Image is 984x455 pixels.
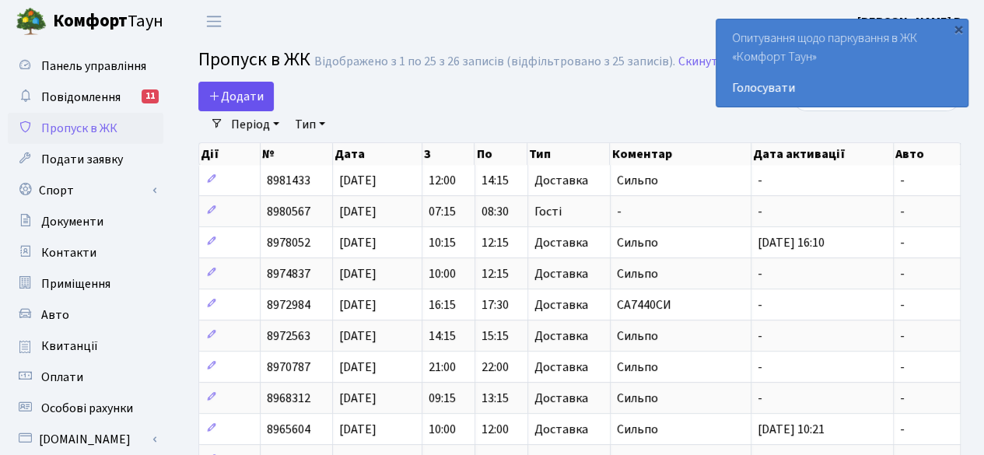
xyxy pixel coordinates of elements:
span: 17:30 [481,296,509,313]
span: Доставка [534,330,588,342]
span: - [617,203,622,220]
span: Сильпо [617,421,658,438]
th: Дата активації [751,143,894,165]
span: 14:15 [481,172,509,189]
span: 07:15 [429,203,456,220]
a: Подати заявку [8,144,163,175]
span: Доставка [534,392,588,404]
span: 8978052 [267,234,310,251]
span: 08:30 [481,203,509,220]
a: Період [225,111,285,138]
b: [PERSON_NAME] В. [857,13,965,30]
span: - [758,203,762,220]
span: - [900,296,905,313]
span: - [900,265,905,282]
a: Контакти [8,237,163,268]
span: - [900,172,905,189]
th: Дата [333,143,422,165]
span: 10:00 [429,421,456,438]
span: - [900,234,905,251]
a: Голосувати [732,79,952,97]
span: [DATE] [339,327,376,345]
span: [DATE] [339,234,376,251]
span: Гості [534,205,562,218]
a: Приміщення [8,268,163,299]
span: - [900,421,905,438]
a: Повідомлення11 [8,82,163,113]
span: 8968312 [267,390,310,407]
span: Оплати [41,369,83,386]
span: [DATE] 10:21 [758,421,825,438]
span: Квитанції [41,338,98,355]
a: Квитанції [8,331,163,362]
span: 16:15 [429,296,456,313]
div: × [951,21,966,37]
span: Доставка [534,236,588,249]
span: [DATE] [339,359,376,376]
span: СА7440СИ [617,296,671,313]
th: По [474,143,527,165]
span: 12:00 [481,421,509,438]
span: 8980567 [267,203,310,220]
span: 15:15 [481,327,509,345]
span: Доставка [534,174,588,187]
span: 12:15 [481,234,509,251]
a: [DOMAIN_NAME] [8,424,163,455]
span: Сильпо [617,359,658,376]
a: Скинути [678,54,725,69]
button: Переключити навігацію [194,9,233,34]
a: Панель управління [8,51,163,82]
a: Тип [289,111,331,138]
a: Документи [8,206,163,237]
span: 8981433 [267,172,310,189]
span: Приміщення [41,275,110,292]
span: Документи [41,213,103,230]
span: [DATE] [339,203,376,220]
span: Доставка [534,299,588,311]
span: Контакти [41,244,96,261]
th: З [422,143,475,165]
span: Особові рахунки [41,400,133,417]
span: Сильпо [617,265,658,282]
span: Доставка [534,268,588,280]
span: Пропуск в ЖК [41,120,117,137]
a: Особові рахунки [8,393,163,424]
a: [PERSON_NAME] В. [857,12,965,31]
span: - [900,359,905,376]
span: Доставка [534,361,588,373]
span: 8972563 [267,327,310,345]
div: Відображено з 1 по 25 з 26 записів (відфільтровано з 25 записів). [314,54,675,69]
div: 11 [142,89,159,103]
span: Панель управління [41,58,146,75]
span: 09:15 [429,390,456,407]
img: logo.png [16,6,47,37]
th: Коментар [610,143,751,165]
b: Комфорт [53,9,128,33]
span: Пропуск в ЖК [198,46,310,73]
span: - [758,327,762,345]
span: [DATE] [339,172,376,189]
span: Сильпо [617,172,658,189]
span: - [758,265,762,282]
span: [DATE] [339,296,376,313]
span: 10:00 [429,265,456,282]
span: - [900,390,905,407]
span: 8970787 [267,359,310,376]
span: - [900,327,905,345]
a: Оплати [8,362,163,393]
th: № [261,143,334,165]
span: 8972984 [267,296,310,313]
span: 12:00 [429,172,456,189]
span: 22:00 [481,359,509,376]
span: [DATE] [339,421,376,438]
span: 10:15 [429,234,456,251]
span: Додати [208,88,264,105]
span: Подати заявку [41,151,123,168]
span: Сильпо [617,390,658,407]
span: Сильпо [617,327,658,345]
a: Авто [8,299,163,331]
a: Додати [198,82,274,111]
th: Дії [199,143,261,165]
div: Опитування щодо паркування в ЖК «Комфорт Таун» [716,19,968,107]
span: - [900,203,905,220]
